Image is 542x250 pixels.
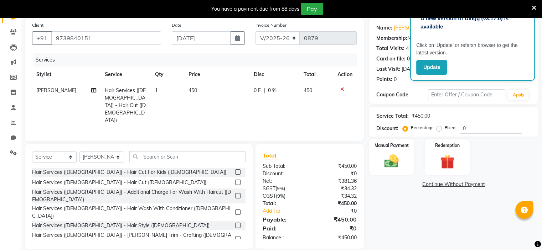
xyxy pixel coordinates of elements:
label: Invoice Number [255,22,287,28]
div: Paid: [257,224,310,233]
th: Qty [151,67,184,83]
div: Coupon Code [376,91,428,99]
a: Add Tip [257,207,318,215]
div: ₹450.00 [412,112,430,120]
th: Stylist [32,67,100,83]
div: You have a payment due from 88 days [211,5,299,13]
div: ₹0 [318,207,362,215]
span: 9% [277,186,284,191]
input: Enter Offer / Coupon Code [428,89,506,100]
div: Discount: [257,170,310,177]
div: Net: [257,177,310,185]
label: Fixed [445,124,455,131]
div: Membership: [376,34,407,42]
span: 450 [304,87,312,94]
div: ( ) [257,185,310,192]
span: Total [263,152,279,159]
div: Last Visit: [376,65,400,73]
div: Name: [376,24,392,32]
label: Client [32,22,43,28]
img: _gift.svg [436,153,459,171]
p: A new version of Dingg (v3.17.0) is available [420,15,525,31]
div: Hair Services ([DEMOGRAPHIC_DATA]) - Hair Wash With Conditioner ([DEMOGRAPHIC_DATA]) [32,205,232,220]
button: +91 [32,31,52,45]
label: Redemption [435,142,460,149]
div: ₹450.00 [310,234,362,241]
div: ₹450.00 [310,200,362,207]
img: _cash.svg [380,153,403,169]
button: Apply [508,90,528,100]
div: ₹34.32 [310,185,362,192]
span: | [264,87,265,94]
div: Hair Services ([DEMOGRAPHIC_DATA]) - Hair Cut ([DEMOGRAPHIC_DATA]) [32,179,206,186]
div: 4 [406,45,409,52]
div: No Active Membership [376,34,531,42]
span: Hair Services ([DEMOGRAPHIC_DATA]) - Hair Cut ([DEMOGRAPHIC_DATA]) [105,87,146,123]
div: Service Total: [376,112,409,120]
div: Total: [257,200,310,207]
div: 0 [407,55,410,63]
span: 0 F [254,87,261,94]
div: 0 [394,76,397,83]
input: Search by Name/Mobile/Email/Code [51,31,161,45]
div: Card on file: [376,55,406,63]
span: SGST [263,185,275,192]
label: Percentage [411,124,434,131]
label: Manual Payment [375,142,409,149]
th: Price [184,67,249,83]
input: Search or Scan [129,151,246,162]
div: ₹34.32 [310,192,362,200]
div: ₹0 [310,170,362,177]
span: [PERSON_NAME] [36,87,76,94]
div: ₹450.00 [310,163,362,170]
div: Hair Services ([DEMOGRAPHIC_DATA]) - Hair Style ([DEMOGRAPHIC_DATA]) [32,222,210,229]
button: Update [416,60,447,75]
span: 0 % [268,87,277,94]
th: Disc [249,67,299,83]
div: ₹0 [310,224,362,233]
button: Pay [301,3,323,15]
label: Date [172,22,181,28]
div: Balance : [257,234,310,241]
div: ₹381.36 [310,177,362,185]
span: 9% [277,193,284,199]
div: Hair Services ([DEMOGRAPHIC_DATA]) - Additional Charge For Wash With Haircut ([DEMOGRAPHIC_DATA]) [32,188,232,203]
th: Action [333,67,357,83]
div: Services [33,53,362,67]
div: Total Visits: [376,45,404,52]
a: Continue Without Payment [371,181,537,188]
div: Payable: [257,215,310,224]
div: [DATE] [402,65,417,73]
span: CGST [263,193,276,199]
span: 1 [155,87,158,94]
div: Hair Services ([DEMOGRAPHIC_DATA]) - [PERSON_NAME] Trim - Crafting ([DEMOGRAPHIC_DATA]) [32,232,232,246]
div: Sub Total: [257,163,310,170]
p: Click on ‘Update’ or refersh browser to get the latest version. [416,42,529,57]
div: ( ) [257,192,310,200]
span: 450 [189,87,197,94]
div: Hair Services ([DEMOGRAPHIC_DATA]) - Hair Cut For Kids ([DEMOGRAPHIC_DATA]) [32,169,226,176]
div: ₹450.00 [310,215,362,224]
div: Points: [376,76,392,83]
a: [PERSON_NAME] [394,24,434,32]
th: Service [100,67,151,83]
th: Total [299,67,333,83]
div: Discount: [376,125,398,132]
